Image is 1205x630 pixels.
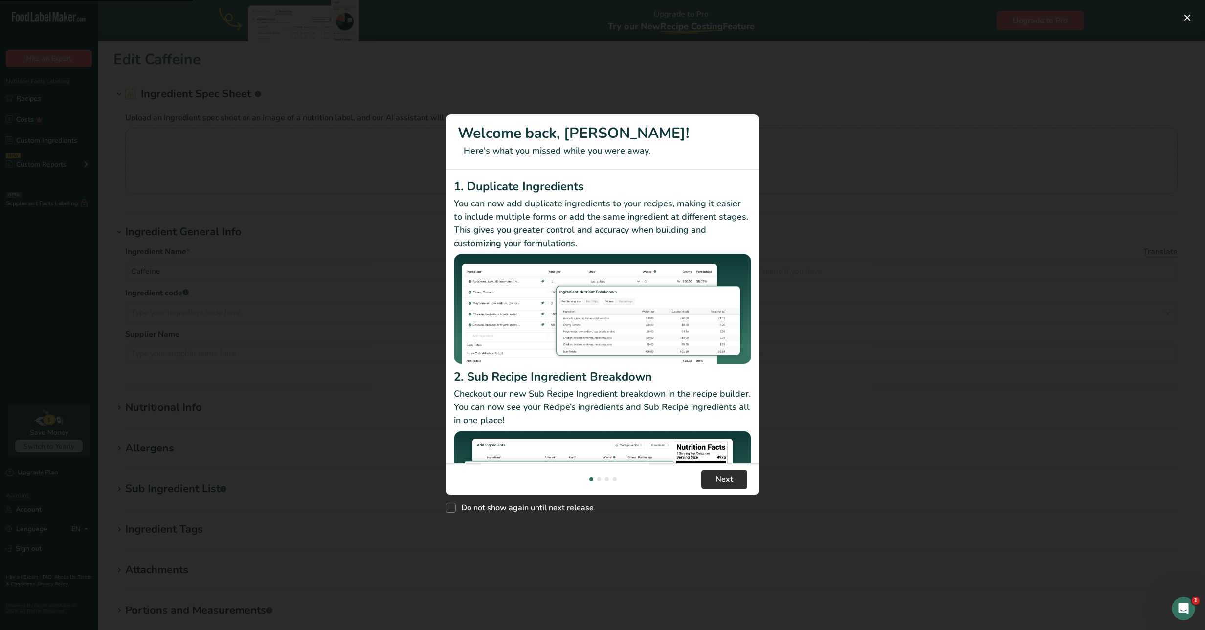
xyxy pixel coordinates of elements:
[454,254,751,365] img: Duplicate Ingredients
[715,473,733,485] span: Next
[1172,597,1195,620] iframe: Intercom live chat
[1192,597,1200,605] span: 1
[458,122,747,144] h1: Welcome back, [PERSON_NAME]!
[454,197,751,250] p: You can now add duplicate ingredients to your recipes, making it easier to include multiple forms...
[456,503,594,513] span: Do not show again until next release
[454,431,751,542] img: Sub Recipe Ingredient Breakdown
[454,368,751,385] h2: 2. Sub Recipe Ingredient Breakdown
[454,387,751,427] p: Checkout our new Sub Recipe Ingredient breakdown in the recipe builder. You can now see your Reci...
[454,178,751,195] h2: 1. Duplicate Ingredients
[458,144,747,157] p: Here's what you missed while you were away.
[701,470,747,489] button: Next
